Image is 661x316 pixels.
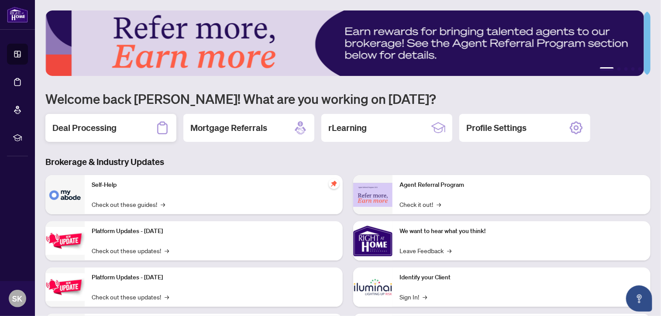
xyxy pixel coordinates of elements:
img: logo [7,7,28,23]
button: 1 [600,67,614,71]
img: Platform Updates - July 21, 2025 [45,227,85,254]
button: 2 [617,67,621,71]
img: Self-Help [45,175,85,214]
img: Agent Referral Program [353,183,392,207]
h2: Deal Processing [52,122,117,134]
span: pushpin [329,179,339,189]
span: → [423,292,427,302]
h2: Profile Settings [466,122,527,134]
a: Sign In!→ [399,292,427,302]
button: 3 [624,67,628,71]
h2: Mortgage Referrals [190,122,267,134]
img: Platform Updates - July 8, 2025 [45,273,85,301]
a: Check out these updates!→ [92,292,169,302]
h3: Brokerage & Industry Updates [45,156,651,168]
span: → [161,199,165,209]
a: Leave Feedback→ [399,246,451,255]
p: Platform Updates - [DATE] [92,273,336,282]
p: Platform Updates - [DATE] [92,227,336,236]
span: → [165,292,169,302]
a: Check out these guides!→ [92,199,165,209]
h1: Welcome back [PERSON_NAME]! What are you working on [DATE]? [45,90,651,107]
a: Check out these updates!→ [92,246,169,255]
p: We want to hear what you think! [399,227,644,236]
span: SK [13,292,23,305]
p: Self-Help [92,180,336,190]
button: 4 [631,67,635,71]
span: → [165,246,169,255]
img: Identify your Client [353,268,392,307]
h2: rLearning [328,122,367,134]
img: Slide 0 [45,10,644,76]
button: Open asap [626,285,652,312]
p: Agent Referral Program [399,180,644,190]
a: Check it out!→ [399,199,441,209]
img: We want to hear what you think! [353,221,392,261]
span: → [447,246,451,255]
button: 5 [638,67,642,71]
span: → [437,199,441,209]
p: Identify your Client [399,273,644,282]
